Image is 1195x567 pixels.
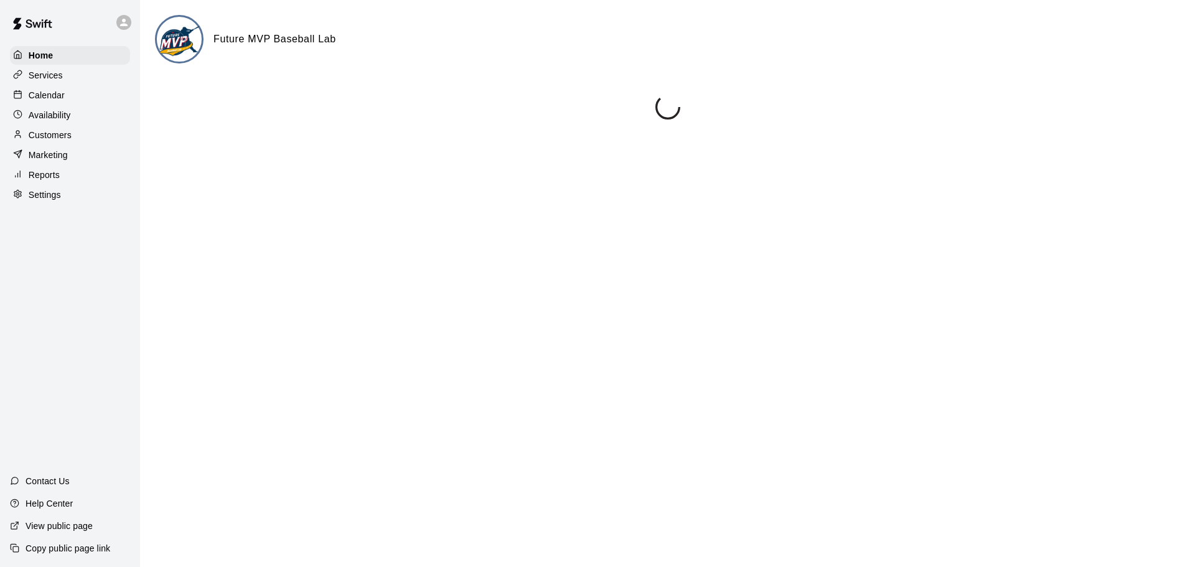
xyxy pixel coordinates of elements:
h6: Future MVP Baseball Lab [213,31,336,47]
img: Future MVP Baseball Lab logo [157,17,204,63]
a: Services [10,66,130,85]
p: Copy public page link [26,542,110,555]
p: Help Center [26,497,73,510]
p: Calendar [29,89,65,101]
a: Home [10,46,130,65]
p: Customers [29,129,72,141]
p: View public page [26,520,93,532]
p: Services [29,69,63,82]
p: Home [29,49,54,62]
a: Reports [10,166,130,184]
a: Calendar [10,86,130,105]
p: Contact Us [26,475,70,487]
p: Availability [29,109,71,121]
a: Settings [10,185,130,204]
p: Settings [29,189,61,201]
a: Availability [10,106,130,124]
a: Customers [10,126,130,144]
p: Reports [29,169,60,181]
p: Marketing [29,149,68,161]
a: Marketing [10,146,130,164]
